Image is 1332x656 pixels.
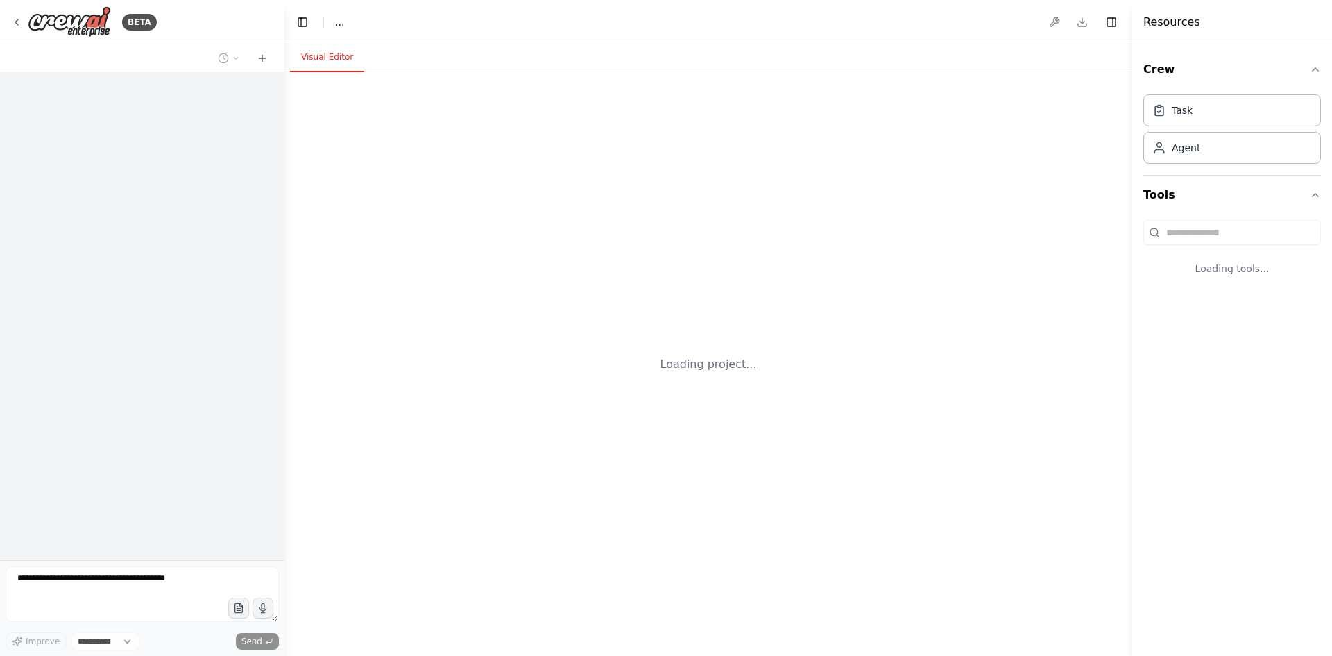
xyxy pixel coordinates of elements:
[1143,176,1321,215] button: Tools
[28,6,111,37] img: Logo
[26,636,60,647] span: Improve
[122,14,157,31] div: BETA
[6,632,66,650] button: Improve
[335,15,344,29] nav: breadcrumb
[290,43,364,72] button: Visual Editor
[236,633,279,650] button: Send
[1143,215,1321,298] div: Tools
[228,598,249,619] button: Upload files
[253,598,273,619] button: Click to speak your automation idea
[293,12,312,32] button: Hide left sidebar
[1143,14,1200,31] h4: Resources
[251,50,273,67] button: Start a new chat
[1143,251,1321,287] div: Loading tools...
[335,15,344,29] span: ...
[1102,12,1121,32] button: Hide right sidebar
[1143,50,1321,89] button: Crew
[1172,141,1200,155] div: Agent
[212,50,246,67] button: Switch to previous chat
[1172,103,1193,117] div: Task
[241,636,262,647] span: Send
[660,356,757,373] div: Loading project...
[1143,89,1321,175] div: Crew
